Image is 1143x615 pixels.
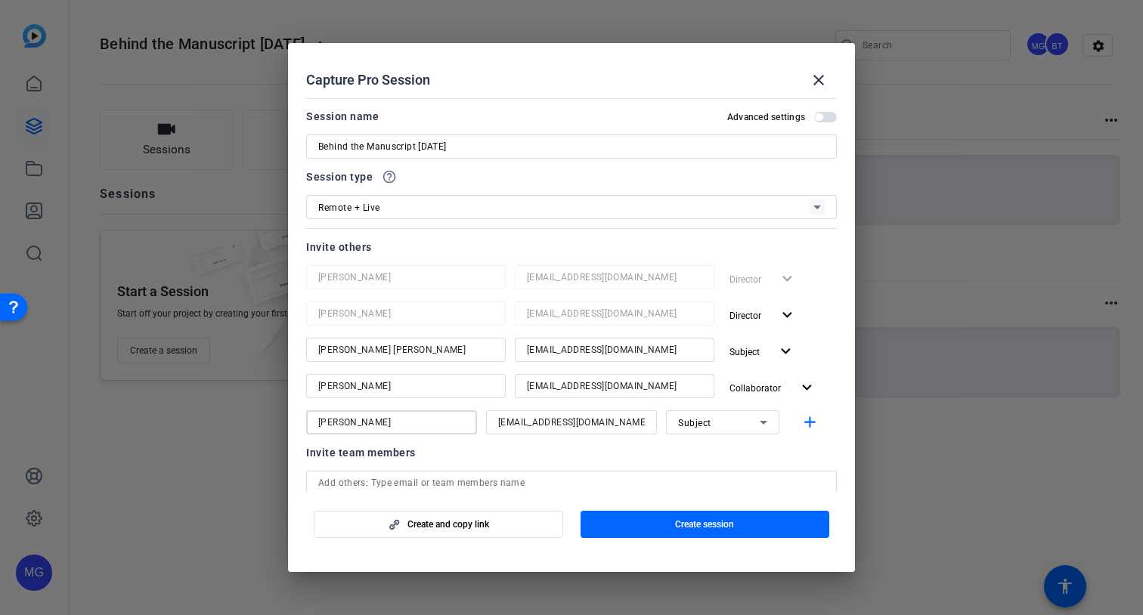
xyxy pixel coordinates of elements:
[810,71,828,89] mat-icon: close
[318,268,494,286] input: Name...
[527,377,702,395] input: Email...
[798,379,816,397] mat-icon: expand_more
[678,418,711,428] span: Subject
[527,341,702,359] input: Email...
[729,347,760,357] span: Subject
[527,268,702,286] input: Email...
[778,306,797,325] mat-icon: expand_more
[581,511,830,538] button: Create session
[801,413,819,432] mat-icon: add
[306,238,837,256] div: Invite others
[314,511,563,538] button: Create and copy link
[318,304,494,323] input: Name...
[306,443,837,462] div: Invite team members
[675,518,734,530] span: Create session
[306,62,837,98] div: Capture Pro Session
[318,202,380,213] span: Remote + Live
[407,518,489,530] span: Create and copy link
[729,383,781,394] span: Collaborator
[729,311,761,321] span: Director
[723,374,822,401] button: Collaborator
[306,168,373,186] span: Session type
[727,111,805,123] h2: Advanced settings
[318,413,465,431] input: Name...
[318,138,825,156] input: Enter Session Name
[498,413,645,431] input: Email...
[527,304,702,323] input: Email...
[776,342,795,361] mat-icon: expand_more
[318,377,494,395] input: Name...
[723,338,801,365] button: Subject
[306,107,379,125] div: Session name
[318,341,494,359] input: Name...
[382,169,397,184] mat-icon: help_outline
[723,301,803,329] button: Director
[318,474,825,492] input: Add others: Type email or team members name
